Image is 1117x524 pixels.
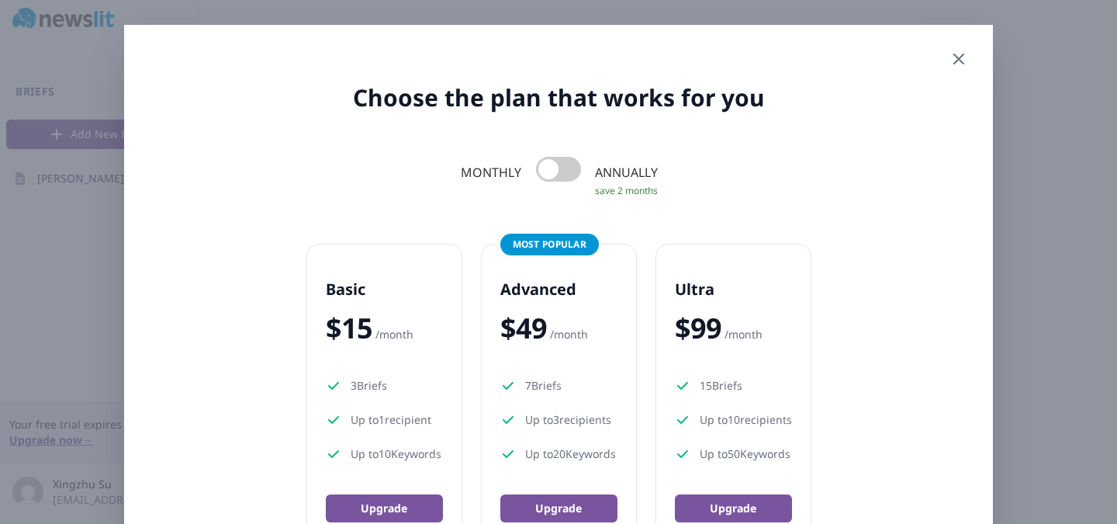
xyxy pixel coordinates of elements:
[675,313,721,344] span: $ 99
[700,446,790,462] span: Up to 50 Keywords
[375,327,413,342] span: /month
[326,279,443,300] h3: Basic
[700,412,792,428] span: Up to 10 recipient s
[593,182,659,200] div: save 2 months
[351,446,441,462] span: Up to 10 Keywords
[550,327,588,342] span: /month
[700,378,742,394] span: 15 Briefs
[458,163,524,182] div: MONTHLY
[351,378,387,394] span: 3 Briefs
[525,446,616,462] span: Up to 20 Keywords
[525,412,611,428] span: Up to 3 recipient s
[500,279,617,300] h3: Advanced
[500,234,600,255] p: Most popular
[724,327,763,342] span: /month
[593,163,659,200] div: ANNUALLY
[149,84,968,112] h2: Choose the plan that works for you
[675,279,792,300] h3: Ultra
[326,495,443,522] button: Upgrade
[326,313,372,344] span: $ 15
[351,412,431,428] span: Up to 1 recipient
[500,495,617,522] button: Upgrade
[500,313,547,344] span: $ 49
[525,378,562,394] span: 7 Briefs
[675,495,792,522] button: Upgrade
